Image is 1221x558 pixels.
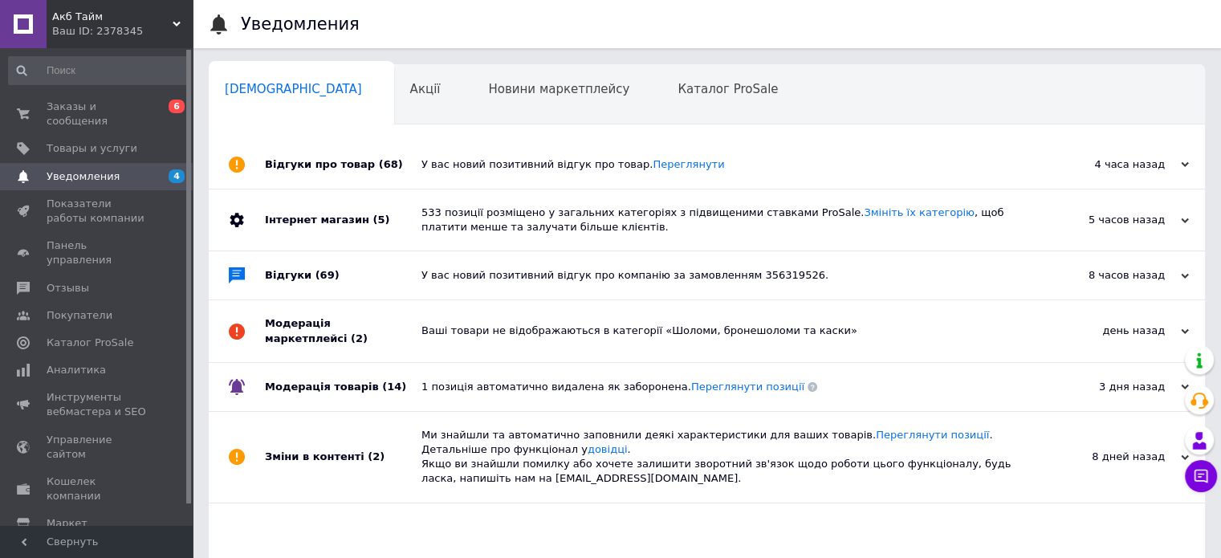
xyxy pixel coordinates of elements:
input: Поиск [8,56,189,85]
div: Ваші товари не відображаються в категорії «Шоломи, бронешоломи та каски» [421,324,1028,338]
span: (2) [368,450,385,462]
span: Показатели работы компании [47,197,149,226]
div: 533 позиції розміщено у загальних категоріях з підвищеними ставками ProSale. , щоб платити менше ... [421,206,1028,234]
span: Маркет [47,516,88,531]
span: Акції [410,82,441,96]
span: Отзывы [47,281,89,295]
div: У вас новий позитивний відгук про товар. [421,157,1028,172]
div: 3 дня назад [1028,380,1189,394]
span: Каталог ProSale [47,336,133,350]
div: Відгуки про товар [265,141,421,189]
div: Відгуки [265,251,421,299]
span: Товары и услуги [47,141,137,156]
div: Інтернет магазин [265,189,421,250]
div: 1 позиція автоматично видалена як заборонена. [421,380,1028,394]
span: Инструменты вебмастера и SEO [47,390,149,419]
div: Модерація товарів [265,363,421,411]
span: [DEMOGRAPHIC_DATA] [225,82,362,96]
span: Аналитика [47,363,106,377]
span: Новини маркетплейсу [488,82,629,96]
span: Панель управления [47,238,149,267]
a: Переглянути позиції [876,429,989,441]
span: Управление сайтом [47,433,149,462]
span: Заказы и сообщения [47,100,149,128]
span: (14) [382,381,406,393]
span: 4 [169,169,185,183]
span: (5) [372,214,389,226]
span: (68) [379,158,403,170]
div: Ми знайшли та автоматично заповнили деякі характеристики для ваших товарів. . Детальніше про функ... [421,428,1028,487]
h1: Уведомления [241,14,360,34]
div: 5 часов назад [1028,213,1189,227]
span: Акб Тайм [52,10,173,24]
a: Змініть їх категорію [864,206,975,218]
button: Чат с покупателем [1185,460,1217,492]
div: 8 часов назад [1028,268,1189,283]
div: Ваш ID: 2378345 [52,24,193,39]
div: 8 дней назад [1028,450,1189,464]
a: довідці [588,443,628,455]
span: Каталог ProSale [678,82,778,96]
span: (69) [315,269,340,281]
span: Покупатели [47,308,112,323]
span: (2) [351,332,368,344]
div: день назад [1028,324,1189,338]
a: Переглянути позиції [691,381,804,393]
span: Кошелек компании [47,475,149,503]
a: Переглянути [653,158,724,170]
div: 4 часа назад [1028,157,1189,172]
div: У вас новий позитивний відгук про компанію за замовленням 356319526. [421,268,1028,283]
div: Модерація маркетплейсі [265,300,421,361]
span: 6 [169,100,185,113]
span: Уведомления [47,169,120,184]
div: Зміни в контенті [265,412,421,503]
